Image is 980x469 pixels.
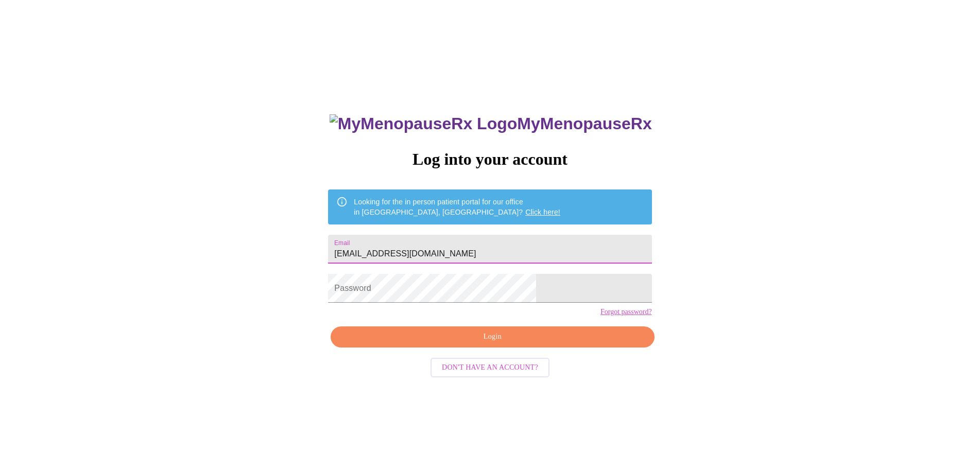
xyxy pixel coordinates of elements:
[431,358,549,378] button: Don't have an account?
[331,326,654,348] button: Login
[525,208,560,216] a: Click here!
[330,114,517,133] img: MyMenopauseRx Logo
[428,362,552,371] a: Don't have an account?
[442,361,538,374] span: Don't have an account?
[354,193,560,221] div: Looking for the in person patient portal for our office in [GEOGRAPHIC_DATA], [GEOGRAPHIC_DATA]?
[330,114,652,133] h3: MyMenopauseRx
[342,331,642,343] span: Login
[328,150,651,169] h3: Log into your account
[600,308,652,316] a: Forgot password?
